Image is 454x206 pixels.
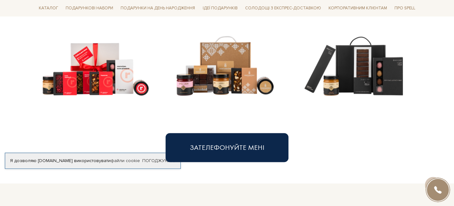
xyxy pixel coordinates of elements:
[63,3,116,13] span: Подарункові набори
[118,3,198,13] span: Подарунки на День народження
[166,133,288,162] button: Зателефонуйте мені
[5,158,180,164] div: Я дозволяю [DOMAIN_NAME] використовувати
[200,3,240,13] span: Ідеї подарунків
[36,3,61,13] span: Каталог
[243,3,324,14] a: Солодощі з експрес-доставкою
[142,158,175,164] a: Погоджуюсь
[111,158,140,163] a: файли cookie
[326,3,390,14] a: Корпоративним клієнтам
[392,3,418,13] span: Про Spell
